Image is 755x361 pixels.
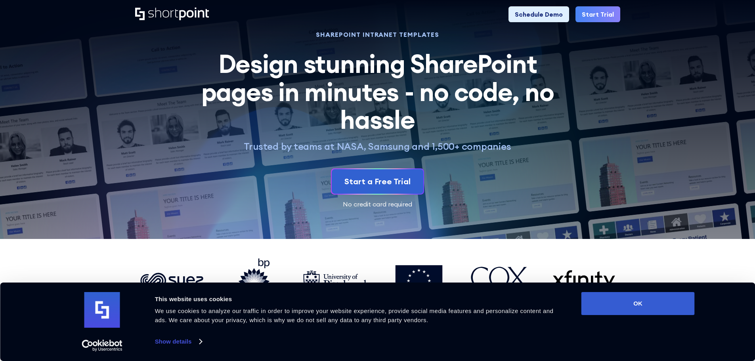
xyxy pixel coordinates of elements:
[155,308,554,323] span: We use cookies to analyze our traffic in order to improve your website experience, provide social...
[581,292,695,315] button: OK
[192,32,563,37] h1: SHAREPOINT INTRANET TEMPLATES
[192,140,563,153] p: Trusted by teams at NASA, Samsung and 1,500+ companies
[508,6,569,22] a: Schedule Demo
[155,294,564,304] div: This website uses cookies
[344,176,411,187] div: Start a Free Trial
[192,50,563,134] h2: Design stunning SharePoint pages in minutes - no code, no hassle
[135,201,620,207] div: No credit card required
[155,336,202,348] a: Show details
[575,6,620,22] a: Start Trial
[84,292,120,328] img: logo
[135,8,209,21] a: Home
[332,169,423,194] a: Start a Free Trial
[67,340,137,351] a: Usercentrics Cookiebot - opens in a new window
